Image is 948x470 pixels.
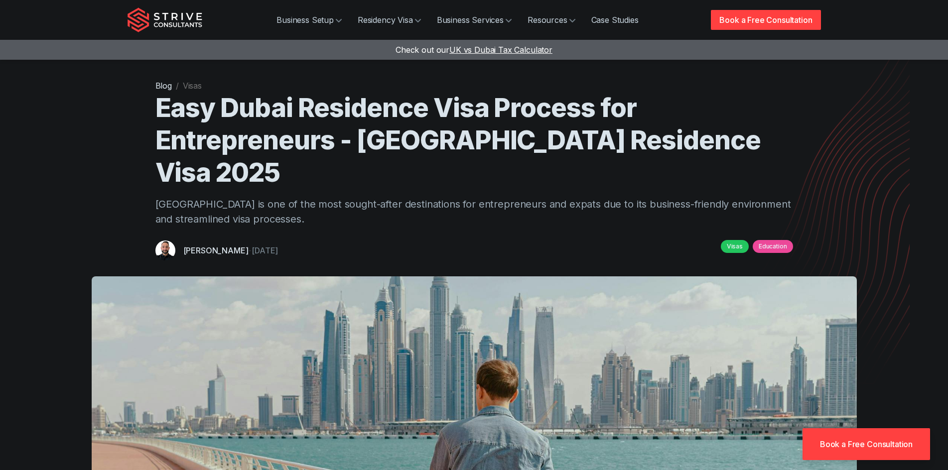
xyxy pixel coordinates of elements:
a: Visas [721,240,749,253]
a: Residency Visa [350,10,429,30]
a: Book a Free Consultation [711,10,820,30]
a: Education [753,240,793,253]
a: Check out ourUK vs Dubai Tax Calculator [396,45,552,55]
a: Blog [155,81,172,91]
span: UK vs Dubai Tax Calculator [449,45,552,55]
a: [PERSON_NAME] [183,245,249,255]
span: / [176,81,179,91]
p: [GEOGRAPHIC_DATA] is one of the most sought-after destinations for entrepreneurs and expats due t... [155,197,793,227]
a: Resources [520,10,583,30]
a: Business Services [429,10,520,30]
time: [DATE] [252,245,278,255]
span: - [248,245,252,255]
h1: Easy Dubai Residence Visa Process for Entrepreneurs - [GEOGRAPHIC_DATA] Residence Visa 2025 [155,92,793,189]
li: Visas [183,80,202,92]
img: aDXDSydWJ-7kSlbU_Untitleddesign-75-.png [155,240,175,260]
a: Book a Free Consultation [803,428,930,460]
a: Case Studies [583,10,647,30]
a: Business Setup [269,10,350,30]
img: Strive Consultants [128,7,202,32]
